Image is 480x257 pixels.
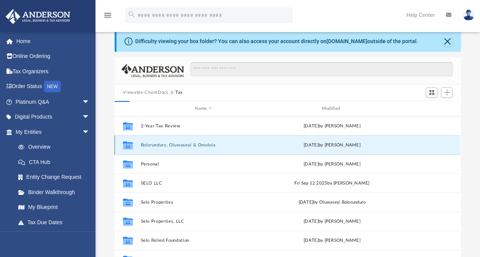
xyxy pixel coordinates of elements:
[141,238,266,243] button: Selo Relied Foundation
[82,124,97,140] span: arrow_drop_down
[141,200,266,205] button: Selo Properties
[3,9,73,24] img: Anderson Advisors Platinum Portal
[11,170,101,185] a: Entity Change Request
[326,38,367,44] a: [DOMAIN_NAME]
[141,124,266,128] button: 2-Year Tax Review
[270,218,395,225] div: [DATE] by [PERSON_NAME]
[191,62,453,77] input: Search files and folders
[270,142,395,149] div: [DATE] by [PERSON_NAME]
[270,123,395,130] div: [DATE] by [PERSON_NAME]
[141,105,266,112] div: Name
[5,34,101,49] a: Home
[5,79,101,95] a: Order StatusNEW
[398,105,452,112] div: id
[141,219,266,224] button: Selo Properties, LLC
[11,185,101,200] a: Binder Walkthrough
[135,37,418,45] div: Difficulty viewing your box folder? You can also access your account directly on outside of the p...
[270,199,395,206] div: [DATE] by Oluwaseyi Bolorunduro
[175,89,183,96] button: Tax
[44,81,61,92] div: NEW
[103,14,112,20] a: menu
[426,87,437,98] button: Switch to Grid View
[11,215,101,230] a: Tax Due Dates
[11,140,101,155] a: Overview
[269,105,395,112] div: Modified
[463,10,474,21] img: User Pic
[141,143,266,148] button: Bolorunduro, Oluwaseyi & Omolola
[5,124,101,140] a: My Entitiesarrow_drop_down
[5,230,97,245] a: My Anderson Teamarrow_drop_down
[270,180,395,187] div: Fri Sep 12 2025 by [PERSON_NAME]
[141,162,266,167] button: Personal
[441,87,453,98] button: Add
[103,11,112,20] i: menu
[82,109,97,125] span: arrow_drop_down
[118,105,137,112] div: id
[5,94,101,109] a: Platinum Q&Aarrow_drop_down
[270,161,395,168] div: [DATE] by [PERSON_NAME]
[11,154,101,170] a: CTA Hub
[5,49,101,64] a: Online Ordering
[442,36,453,47] button: Close
[123,89,168,96] button: Viewable-ClientDocs
[82,230,97,246] span: arrow_drop_down
[141,181,266,186] button: SELO LLC
[128,10,136,19] i: search
[11,200,97,215] a: My Blueprint
[82,94,97,110] span: arrow_drop_down
[5,64,101,79] a: Tax Organizers
[270,237,395,244] div: [DATE] by [PERSON_NAME]
[5,109,101,125] a: Digital Productsarrow_drop_down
